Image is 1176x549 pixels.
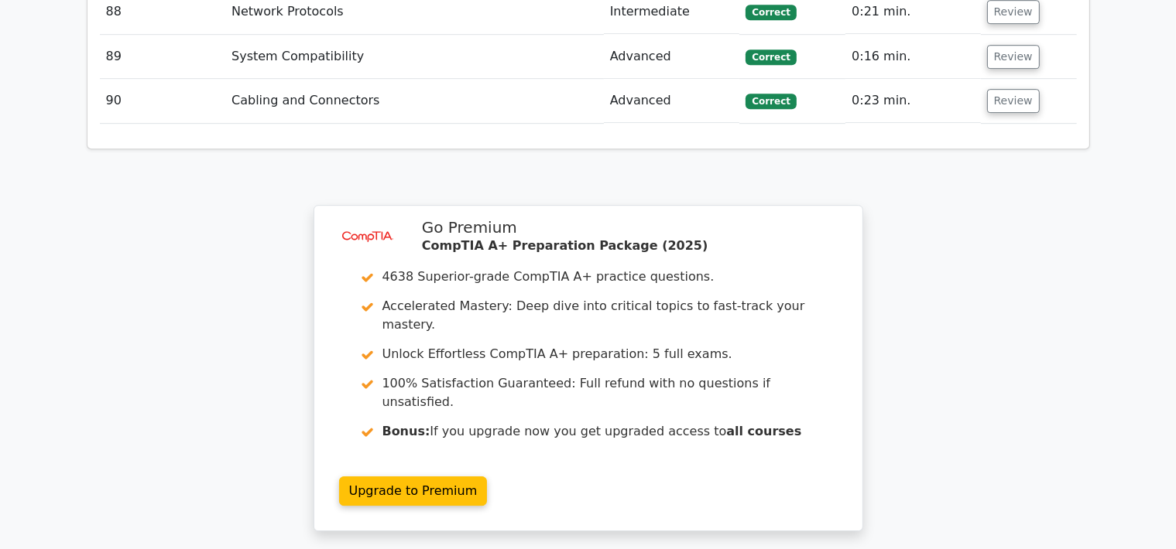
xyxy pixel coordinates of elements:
[987,89,1040,113] button: Review
[225,35,604,79] td: System Compatibility
[845,35,980,79] td: 0:16 min.
[746,49,796,65] span: Correct
[225,79,604,123] td: Cabling and Connectors
[100,35,226,79] td: 89
[604,35,740,79] td: Advanced
[987,45,1040,69] button: Review
[100,79,226,123] td: 90
[746,5,796,20] span: Correct
[339,476,488,506] a: Upgrade to Premium
[604,79,740,123] td: Advanced
[746,94,796,109] span: Correct
[845,79,980,123] td: 0:23 min.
